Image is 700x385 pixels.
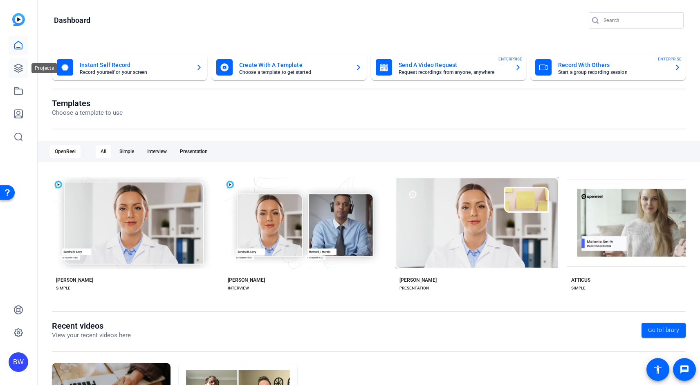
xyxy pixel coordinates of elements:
div: [PERSON_NAME] [399,277,437,283]
div: ATTICUS [571,277,590,283]
button: Record With OthersStart a group recording sessionENTERPRISE [530,54,686,80]
div: Presentation [175,145,213,158]
div: [PERSON_NAME] [228,277,265,283]
a: Go to library [642,323,686,338]
div: Projects [31,63,57,73]
button: Instant Self RecordRecord yourself or your screen [52,54,207,80]
div: Interview [142,145,172,158]
mat-icon: message [680,365,689,374]
h1: Recent videos [52,321,131,331]
div: [PERSON_NAME] [56,277,93,283]
p: View your recent videos here [52,331,131,340]
span: ENTERPRISE [498,56,522,62]
div: PRESENTATION [399,285,429,292]
img: blue-gradient.svg [12,13,25,26]
div: INTERVIEW [228,285,249,292]
span: Go to library [648,326,679,334]
mat-card-subtitle: Request recordings from anyone, anywhere [399,70,508,75]
span: ENTERPRISE [658,56,682,62]
mat-card-subtitle: Start a group recording session [558,70,668,75]
mat-card-title: Instant Self Record [80,60,189,70]
mat-card-title: Send A Video Request [399,60,508,70]
h1: Dashboard [54,16,90,25]
p: Choose a template to use [52,108,123,118]
button: Send A Video RequestRequest recordings from anyone, anywhereENTERPRISE [371,54,526,80]
mat-card-title: Create With A Template [239,60,349,70]
div: SIMPLE [571,285,586,292]
input: Search [604,16,677,25]
mat-card-title: Record With Others [558,60,668,70]
div: OpenReel [50,145,81,158]
h1: Templates [52,98,123,108]
div: BW [9,352,28,372]
button: Create With A TemplateChoose a template to get started [211,54,367,80]
mat-card-subtitle: Record yourself or your screen [80,70,189,75]
div: SIMPLE [56,285,70,292]
mat-icon: accessibility [653,365,663,374]
div: All [96,145,111,158]
div: Simple [114,145,139,158]
mat-card-subtitle: Choose a template to get started [239,70,349,75]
